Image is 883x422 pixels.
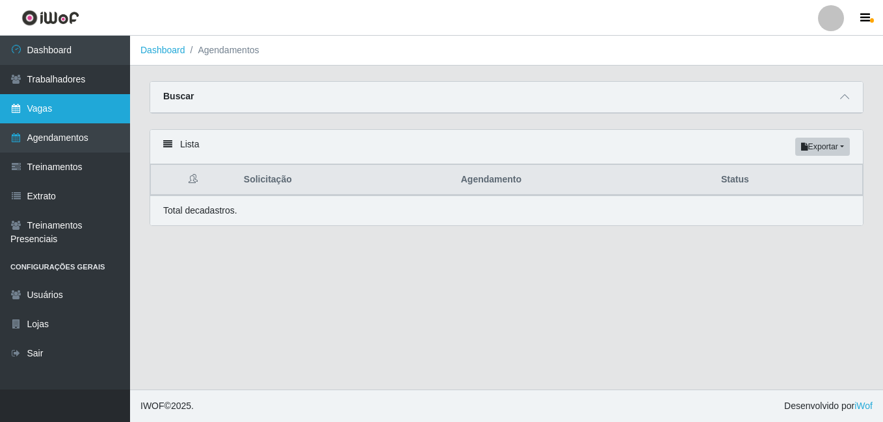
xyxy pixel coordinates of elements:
div: Lista [150,130,863,164]
th: Status [713,165,863,195]
li: Agendamentos [185,43,259,57]
span: © 2025 . [140,399,194,413]
img: CoreUI Logo [21,10,79,26]
span: IWOF [140,401,165,411]
th: Solicitação [236,165,453,195]
strong: Buscar [163,91,194,101]
nav: breadcrumb [130,36,883,66]
button: Exportar [795,138,850,156]
a: Dashboard [140,45,185,55]
th: Agendamento [453,165,713,195]
p: Total de cadastros. [163,204,237,217]
a: iWof [854,401,873,411]
span: Desenvolvido por [784,399,873,413]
